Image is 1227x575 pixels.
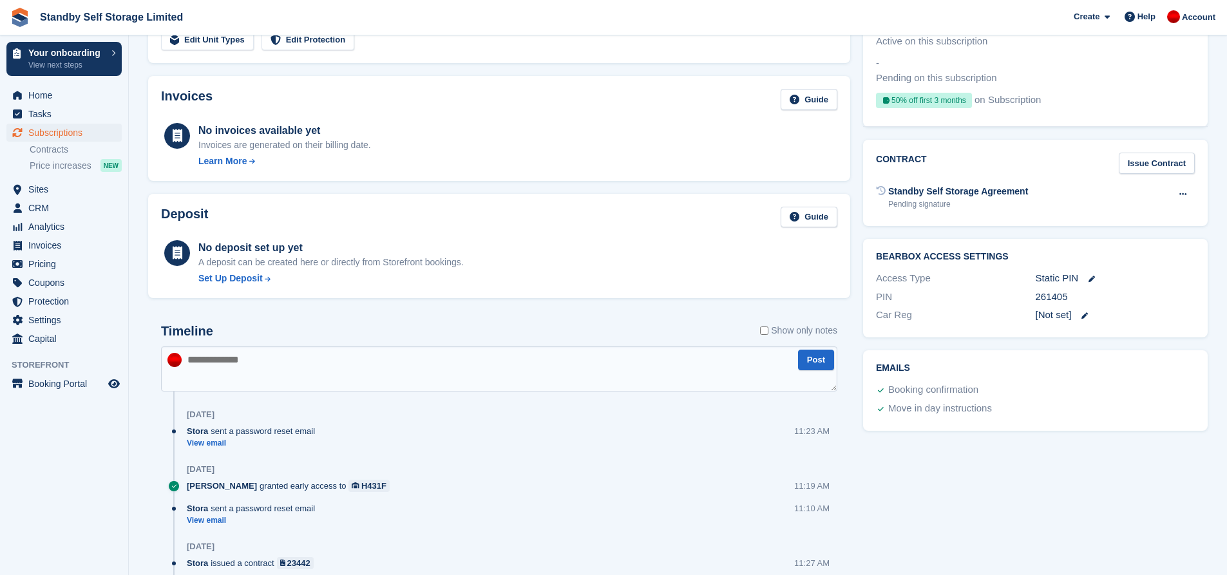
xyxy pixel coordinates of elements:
[28,199,106,217] span: CRM
[1036,308,1195,323] div: [Not set]
[1137,10,1156,23] span: Help
[187,515,321,526] a: View email
[876,308,1035,323] div: Car Reg
[361,480,386,492] div: H431F
[167,353,182,367] img: Aaron Winter
[187,480,257,492] span: [PERSON_NAME]
[6,292,122,310] a: menu
[876,252,1195,262] h2: BearBox Access Settings
[28,218,106,236] span: Analytics
[28,375,106,393] span: Booking Portal
[198,272,263,285] div: Set Up Deposit
[876,153,927,174] h2: Contract
[876,363,1195,373] h2: Emails
[187,480,396,492] div: granted early access to
[6,199,122,217] a: menu
[28,48,105,57] p: Your onboarding
[35,6,188,28] a: Standby Self Storage Limited
[187,502,208,514] span: Stora
[348,480,389,492] a: H431F
[6,330,122,348] a: menu
[6,180,122,198] a: menu
[888,185,1028,198] div: Standby Self Storage Agreement
[888,382,978,398] div: Booking confirmation
[277,557,314,569] a: 23442
[187,502,321,514] div: sent a password reset email
[187,464,214,475] div: [DATE]
[888,198,1028,210] div: Pending signature
[28,330,106,348] span: Capital
[187,557,320,569] div: issued a contract
[888,401,992,417] div: Move in day instructions
[28,105,106,123] span: Tasks
[187,425,208,437] span: Stora
[198,272,464,285] a: Set Up Deposit
[28,124,106,142] span: Subscriptions
[6,375,122,393] a: menu
[198,256,464,269] p: A deposit can be created here or directly from Storefront bookings.
[1074,10,1099,23] span: Create
[794,502,830,514] div: 11:10 AM
[876,34,987,49] div: Active on this subscription
[1167,10,1180,23] img: Aaron Winter
[198,240,464,256] div: No deposit set up yet
[1036,271,1195,286] div: Static PIN
[6,274,122,292] a: menu
[187,542,214,552] div: [DATE]
[28,292,106,310] span: Protection
[161,207,208,228] h2: Deposit
[794,557,830,569] div: 11:27 AM
[28,255,106,273] span: Pricing
[760,324,837,337] label: Show only notes
[28,236,106,254] span: Invoices
[10,8,30,27] img: stora-icon-8386f47178a22dfd0bd8f6a31ec36ba5ce8667c1dd55bd0f319d3a0aa187defe.svg
[198,138,371,152] div: Invoices are generated on their billing date.
[187,410,214,420] div: [DATE]
[876,290,1035,305] div: PIN
[6,42,122,76] a: Your onboarding View next steps
[876,271,1035,286] div: Access Type
[187,557,208,569] span: Stora
[794,480,830,492] div: 11:19 AM
[287,557,310,569] div: 23442
[876,56,879,71] span: -
[781,89,837,110] a: Guide
[187,425,321,437] div: sent a password reset email
[781,207,837,228] a: Guide
[876,71,997,86] div: Pending on this subscription
[6,124,122,142] a: menu
[187,438,321,449] a: View email
[798,350,834,371] button: Post
[161,324,213,339] h2: Timeline
[198,123,371,138] div: No invoices available yet
[198,155,247,168] div: Learn More
[1119,153,1195,174] a: Issue Contract
[6,218,122,236] a: menu
[28,180,106,198] span: Sites
[100,159,122,172] div: NEW
[30,144,122,156] a: Contracts
[975,93,1041,113] span: on Subscription
[161,30,254,51] a: Edit Unit Types
[6,311,122,329] a: menu
[760,324,768,337] input: Show only notes
[30,158,122,173] a: Price increases NEW
[6,86,122,104] a: menu
[198,155,371,168] a: Learn More
[6,105,122,123] a: menu
[28,86,106,104] span: Home
[6,255,122,273] a: menu
[28,274,106,292] span: Coupons
[1182,11,1215,24] span: Account
[794,425,830,437] div: 11:23 AM
[1036,290,1195,305] div: 261405
[876,93,972,108] div: 50% off first 3 months
[12,359,128,372] span: Storefront
[28,311,106,329] span: Settings
[262,30,354,51] a: Edit Protection
[28,59,105,71] p: View next steps
[106,376,122,391] a: Preview store
[161,89,213,110] h2: Invoices
[6,236,122,254] a: menu
[30,160,91,172] span: Price increases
